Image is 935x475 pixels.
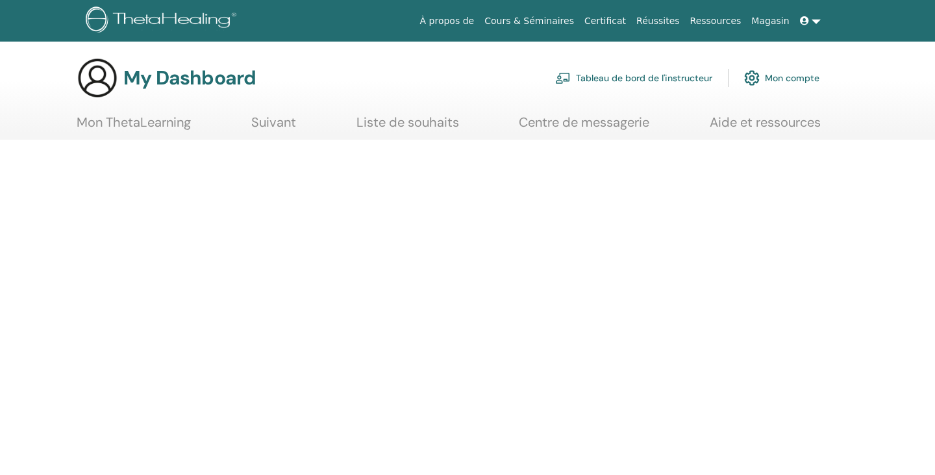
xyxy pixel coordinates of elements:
[77,114,191,140] a: Mon ThetaLearning
[519,114,649,140] a: Centre de messagerie
[746,9,794,33] a: Magasin
[356,114,459,140] a: Liste de souhaits
[685,9,747,33] a: Ressources
[86,6,241,36] img: logo.png
[123,66,256,90] h3: My Dashboard
[77,57,118,99] img: generic-user-icon.jpg
[251,114,296,140] a: Suivant
[555,72,571,84] img: chalkboard-teacher.svg
[744,67,760,89] img: cog.svg
[710,114,821,140] a: Aide et ressources
[415,9,480,33] a: À propos de
[555,64,712,92] a: Tableau de bord de l'instructeur
[631,9,684,33] a: Réussites
[579,9,631,33] a: Certificat
[479,9,579,33] a: Cours & Séminaires
[744,64,819,92] a: Mon compte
